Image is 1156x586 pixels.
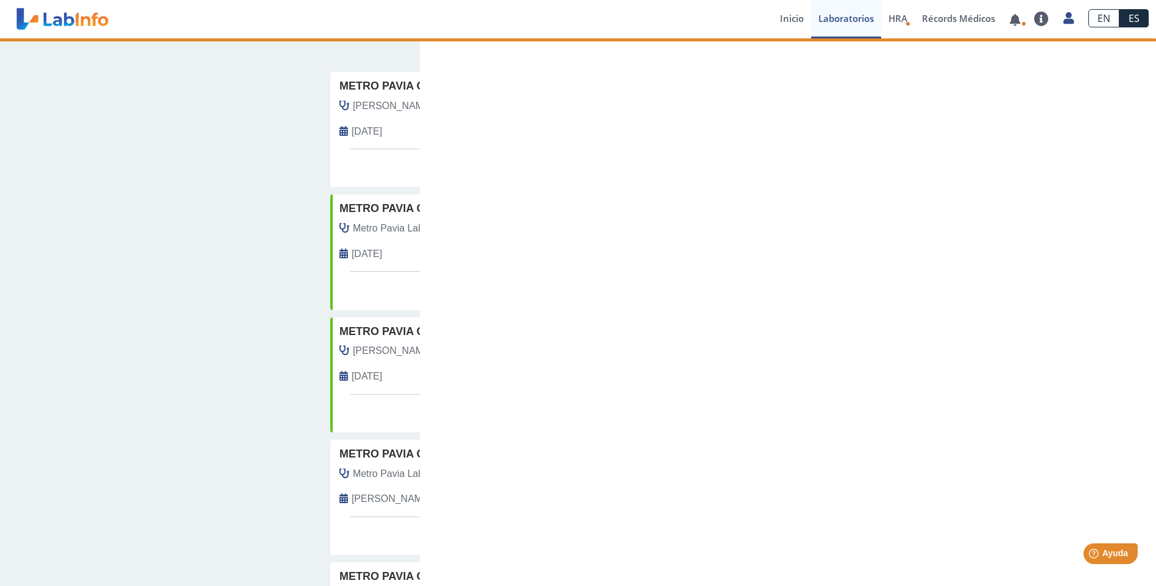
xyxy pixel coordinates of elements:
[1048,538,1143,573] iframe: Help widget launcher
[330,149,1132,188] a: Ver Resultado
[339,446,514,462] span: Metro Pavia Clinic Carolina
[1088,9,1119,27] a: EN
[352,369,382,384] span: 2025-05-16
[339,568,514,585] span: Metro Pavia Clinic Carolina
[352,492,462,506] span: 2025-01-27
[353,99,433,113] span: Roman, Maria
[339,78,514,94] span: Metro Pavia Clinic Carolina
[353,221,487,236] span: Metro Pavia Laboratorio, Labor
[353,344,433,358] span: Castillo Mieses, Cristina
[339,200,514,217] span: Metro Pavia Clinic Carolina
[339,323,514,340] span: Metro Pavia Clinic Carolina
[352,124,382,139] span: 2025-08-25
[1119,9,1149,27] a: ES
[330,517,1132,556] a: Ver Resultado
[353,467,487,481] span: Metro Pavia Laboratorio, Labor
[888,12,907,24] span: HRA
[352,247,382,261] span: 2025-06-02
